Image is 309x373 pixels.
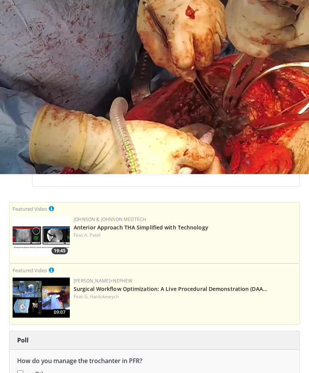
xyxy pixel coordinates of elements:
[13,216,70,256] a: 19:45
[51,309,68,316] span: 09:07
[74,232,296,239] div: Feat.
[74,293,296,300] div: Feat.
[84,293,119,300] a: G. Haidukewych
[13,216,70,256] img: 06bb1c17-1231-4454-8f12-6191b0b3b81a.150x105_q85_crop-smart_upscale.jpg
[13,267,47,274] small: Featured Video
[84,232,101,238] a: A. Patel
[13,278,70,318] a: 09:07
[74,216,146,223] a: Johnson & Johnson MedTech
[74,285,267,292] a: Surgical Workflow Optimization: A Live Procedural Demonstration (DAA…
[17,357,292,365] h6: How do you manage the trochanter in PFR?
[13,205,47,212] small: Featured Video
[74,224,208,231] a: Anterior Approach THA Simplified with Technology
[74,278,132,284] a: [PERSON_NAME]+Nephew
[17,336,29,344] strong: Poll
[51,247,68,254] span: 19:45
[13,278,70,318] img: bcfc90b5-8c69-4b20-afee-af4c0acaf118.150x105_q85_crop-smart_upscale.jpg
